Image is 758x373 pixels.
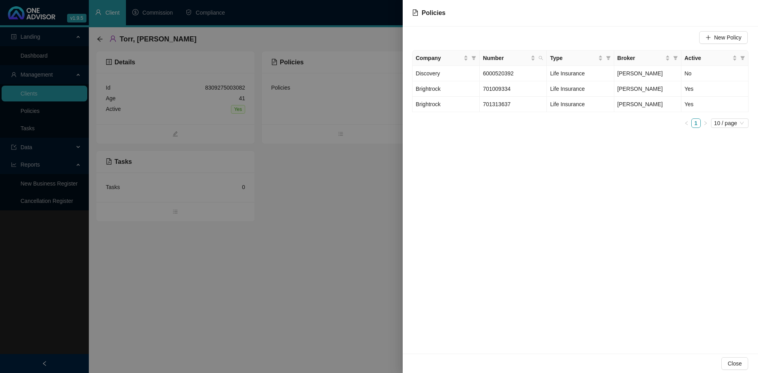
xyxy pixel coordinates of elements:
span: Life Insurance [550,86,585,92]
span: Brightrock [416,86,441,92]
span: Life Insurance [550,70,585,77]
span: Policies [422,9,445,16]
span: filter [604,52,612,64]
span: filter [739,52,747,64]
span: left [684,121,689,126]
span: search [538,56,543,60]
span: Life Insurance [550,101,585,107]
span: filter [672,52,679,64]
span: [PERSON_NAME] [617,70,663,77]
span: 10 / page [714,119,745,127]
span: Type [550,54,596,62]
li: 1 [691,118,701,128]
span: file-text [412,9,418,16]
span: search [537,52,545,64]
button: right [701,118,710,128]
span: Broker [617,54,664,62]
span: Brightrock [416,101,441,107]
th: Type [547,51,614,66]
span: Discovery [416,70,440,77]
span: [PERSON_NAME] [617,86,663,92]
span: filter [470,52,478,64]
th: Broker [614,51,681,66]
span: plus [705,35,711,40]
span: 701313637 [483,101,510,107]
span: filter [606,56,611,60]
span: right [703,121,708,126]
span: [PERSON_NAME] [617,101,663,107]
span: Company [416,54,462,62]
th: Company [413,51,480,66]
span: filter [740,56,745,60]
span: Active [685,54,731,62]
li: Next Page [701,118,710,128]
td: Yes [681,81,749,97]
li: Previous Page [682,118,691,128]
th: Number [480,51,547,66]
span: 701009334 [483,86,510,92]
td: Yes [681,97,749,112]
button: New Policy [699,31,748,44]
button: left [682,118,691,128]
span: 6000520392 [483,70,514,77]
td: No [681,66,749,81]
a: 1 [692,119,700,127]
div: Page Size [711,118,749,128]
span: filter [471,56,476,60]
span: Number [483,54,529,62]
span: Close [728,359,742,368]
button: Close [721,357,748,370]
span: filter [673,56,678,60]
span: New Policy [714,33,741,42]
th: Active [681,51,749,66]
